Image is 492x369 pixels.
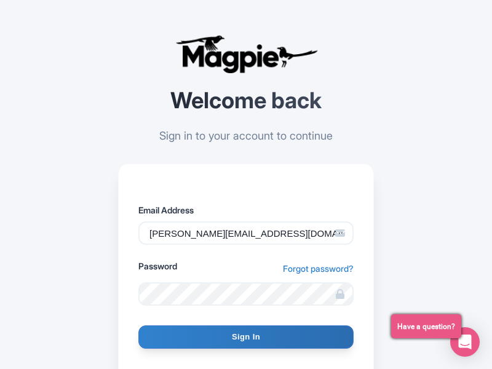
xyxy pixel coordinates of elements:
h2: Welcome back [118,89,374,113]
a: Forgot password? [283,262,354,275]
p: Sign in to your account to continue [118,127,374,144]
div: Open Intercom Messenger [450,327,480,357]
span: Have a question? [397,321,455,332]
input: Sign In [138,325,354,349]
input: Enter your email address [138,221,354,245]
label: Email Address [138,204,354,216]
button: Have a question? [391,314,461,338]
label: Password [138,260,177,272]
img: logo-ab69f6fb50320c5b225c76a69d11143b.png [172,34,320,74]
